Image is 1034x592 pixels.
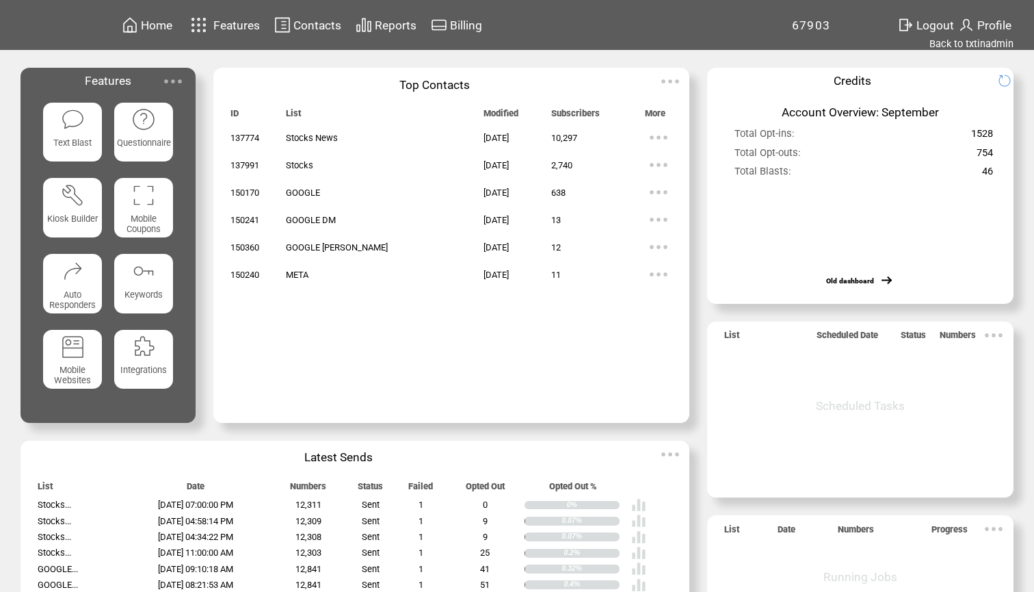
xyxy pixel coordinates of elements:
[483,500,488,510] span: 0
[483,160,509,170] span: [DATE]
[293,18,341,32] span: Contacts
[120,14,174,36] a: Home
[782,105,939,119] span: Account Overview: September
[645,261,672,288] img: ellypsis.svg
[295,580,321,590] span: 12,841
[483,532,488,542] span: 9
[38,516,71,526] span: Stocks...
[286,160,313,170] span: Stocks
[354,14,419,36] a: Reports
[399,78,470,92] span: Top Contacts
[817,330,878,346] span: Scheduled Date
[823,570,897,584] span: Running Jobs
[272,14,343,36] a: Contacts
[956,14,1013,36] a: Profile
[931,524,968,541] span: Progress
[419,532,423,542] span: 1
[230,108,239,125] span: ID
[564,580,619,589] div: 0.4%
[551,188,566,198] span: 638
[295,532,321,542] span: 12,308
[124,289,163,300] span: Keywords
[120,365,167,375] span: Integrations
[362,500,380,510] span: Sent
[645,233,672,261] img: ellypsis.svg
[213,18,260,32] span: Features
[483,242,509,253] span: [DATE]
[230,242,259,253] span: 150360
[645,206,672,233] img: ellypsis.svg
[158,500,233,510] span: [DATE] 07:00:00 PM
[645,151,672,179] img: ellypsis.svg
[61,183,85,207] img: tool%201.svg
[551,215,561,225] span: 13
[187,14,211,36] img: features.svg
[734,127,795,146] span: Total Opt-ins:
[562,532,620,541] div: 0.07%
[816,399,905,413] span: Scheduled Tasks
[230,215,259,225] span: 150241
[114,330,174,394] a: Integrations
[304,450,373,464] span: Latest Sends
[792,18,831,32] span: 67903
[562,565,620,574] div: 0.32%
[901,330,926,346] span: Status
[977,18,1011,32] span: Profile
[38,500,71,510] span: Stocks...
[131,259,155,283] img: keywords.svg
[480,564,490,574] span: 41
[375,18,416,32] span: Reports
[38,580,78,590] span: GOOGLE...
[971,127,993,146] span: 1528
[61,259,85,283] img: auto-responders.svg
[131,183,155,207] img: coupons.svg
[631,561,646,576] img: poll%20-%20white.svg
[724,330,739,346] span: List
[295,548,321,558] span: 12,303
[958,16,975,34] img: profile.svg
[43,330,103,394] a: Mobile Websites
[483,188,509,198] span: [DATE]
[114,178,174,242] a: Mobile Coupons
[826,276,874,285] a: Old dashboard
[114,103,174,166] a: Questionnaire
[286,108,301,125] span: List
[897,16,914,34] img: exit.svg
[838,524,874,541] span: Numbers
[230,270,259,280] span: 150240
[49,289,96,310] span: Auto Responders
[286,215,336,225] span: GOOGLE DM
[551,108,600,125] span: Subscribers
[564,549,619,558] div: 0.2%
[734,146,801,165] span: Total Opt-outs:
[358,481,383,498] span: Status
[362,548,380,558] span: Sent
[38,532,71,542] span: Stocks...
[127,214,161,234] span: Mobile Coupons
[362,564,380,574] span: Sent
[38,481,53,498] span: List
[47,214,98,224] span: Kiosk Builder
[38,548,71,558] span: Stocks...
[274,16,291,34] img: contacts.svg
[483,215,509,225] span: [DATE]
[916,18,954,32] span: Logout
[551,270,561,280] span: 11
[645,108,665,125] span: More
[834,74,871,88] span: Credits
[551,242,561,253] span: 12
[61,107,85,131] img: text-blast.svg
[158,548,233,558] span: [DATE] 11:00:00 AM
[117,138,171,148] span: Questionnaire
[483,133,509,143] span: [DATE]
[38,564,78,574] span: GOOGLE...
[286,188,320,198] span: GOOGLE
[631,513,646,528] img: poll%20-%20white.svg
[982,165,993,183] span: 46
[54,365,91,385] span: Mobile Websites
[131,107,155,131] img: questionnaire.svg
[980,515,1007,543] img: ellypsis.svg
[631,545,646,561] img: poll%20-%20white.svg
[450,18,482,32] span: Billing
[286,270,308,280] span: META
